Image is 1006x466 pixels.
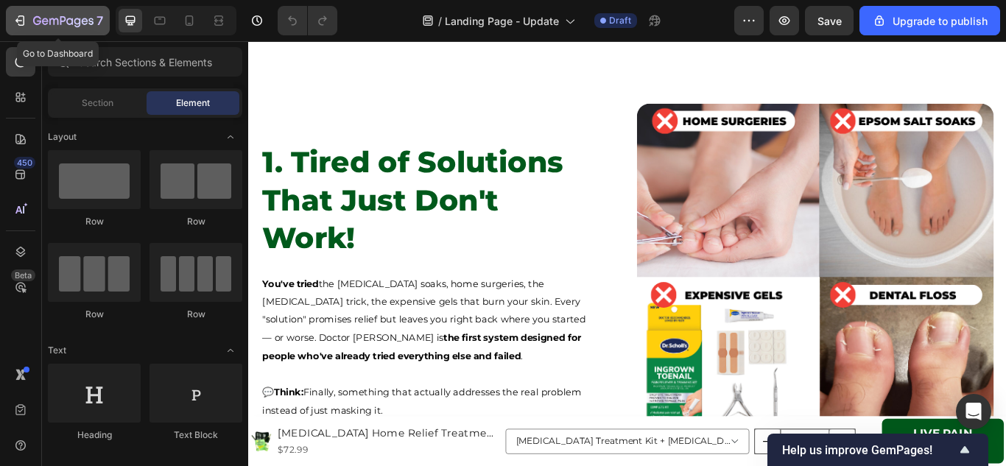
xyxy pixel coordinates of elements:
strong: You've tried [16,276,82,289]
button: Upgrade to publish [859,6,1000,35]
div: Heading [48,428,141,442]
span: Draft [609,14,631,27]
div: Text Block [150,428,242,442]
input: Search Sections & Elements [48,47,242,77]
span: Save [817,15,842,27]
span: Landing Page - Update [445,13,559,29]
span: Toggle open [219,339,242,362]
div: Undo/Redo [278,6,337,35]
div: Row [48,215,141,228]
div: Beta [11,269,35,281]
span: Section [82,96,113,110]
button: 7 [6,6,110,35]
span: Element [176,96,210,110]
span: Help us improve GemPages! [782,443,956,457]
div: 450 [14,157,35,169]
span: Layout [48,130,77,144]
h2: 1. Tired of Solutions That Just Don't Work! [15,118,407,253]
div: Upgrade to publish [872,13,988,29]
span: / [438,13,442,29]
button: Save [805,6,854,35]
p: 7 [96,12,103,29]
div: Row [150,215,242,228]
div: Open Intercom Messenger [956,394,991,429]
div: Row [150,308,242,321]
span: Text [48,344,66,357]
strong: the first system designed for people who've already tried everything else and failed [16,339,388,374]
span: Toggle open [219,125,242,149]
div: Row [48,308,141,321]
button: Show survey - Help us improve GemPages! [782,441,974,459]
iframe: Design area [248,41,1006,466]
span: the [MEDICAL_DATA] soaks, home surgeries, the [MEDICAL_DATA] trick, the expensive gels that burn ... [16,276,393,374]
strong: Think: [29,403,64,416]
span: 💬 Finally, something that actually addresses the real problem instead of just masking it. [16,403,388,437]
